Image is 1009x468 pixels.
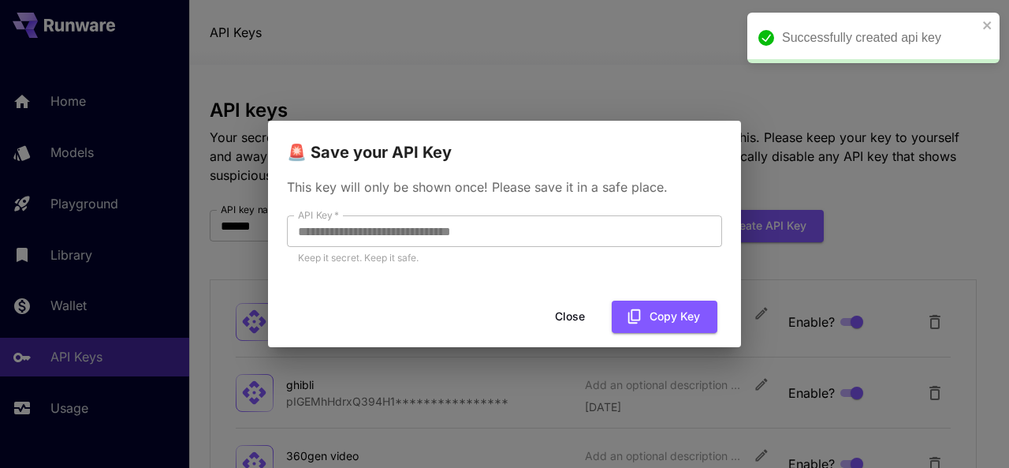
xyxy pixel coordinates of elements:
[534,301,605,333] button: Close
[612,301,717,333] button: Copy Key
[298,208,339,222] label: API Key
[982,19,993,32] button: close
[298,250,711,266] p: Keep it secret. Keep it safe.
[268,121,741,165] h2: 🚨 Save your API Key
[782,28,977,47] div: Successfully created api key
[287,178,722,197] p: This key will only be shown once! Please save it in a safe place.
